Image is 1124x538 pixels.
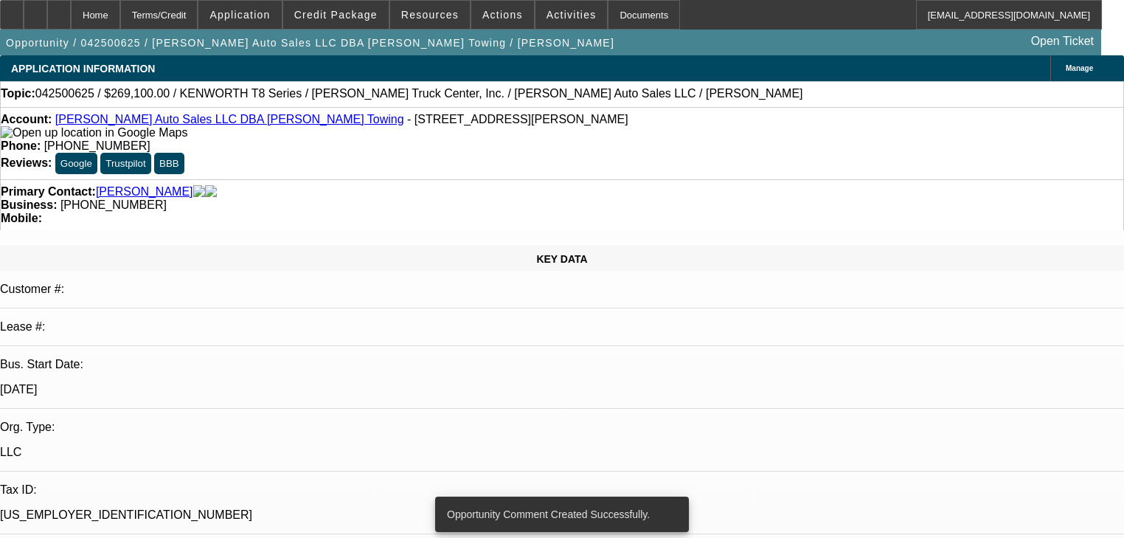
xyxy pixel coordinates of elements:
span: Activities [547,9,597,21]
button: Application [198,1,281,29]
a: [PERSON_NAME] [96,185,193,199]
span: Opportunity / 042500625 / [PERSON_NAME] Auto Sales LLC DBA [PERSON_NAME] Towing / [PERSON_NAME] [6,37,614,49]
strong: Phone: [1,139,41,152]
span: Application [209,9,270,21]
span: Resources [401,9,459,21]
button: Actions [471,1,534,29]
span: [PHONE_NUMBER] [44,139,150,152]
strong: Topic: [1,87,35,100]
span: Manage [1066,64,1093,72]
img: facebook-icon.png [193,185,205,199]
strong: Reviews: [1,156,52,169]
button: Trustpilot [100,153,150,174]
span: - [STREET_ADDRESS][PERSON_NAME] [407,113,628,125]
a: [PERSON_NAME] Auto Sales LLC DBA [PERSON_NAME] Towing [55,113,404,125]
div: Opportunity Comment Created Successfully. [435,497,683,532]
button: Resources [390,1,470,29]
strong: Account: [1,113,52,125]
span: Actions [482,9,523,21]
a: View Google Maps [1,126,187,139]
span: 042500625 / $269,100.00 / KENWORTH T8 Series / [PERSON_NAME] Truck Center, Inc. / [PERSON_NAME] A... [35,87,803,100]
span: [PHONE_NUMBER] [60,199,167,211]
span: APPLICATION INFORMATION [11,63,155,75]
img: linkedin-icon.png [205,185,217,199]
button: Credit Package [283,1,389,29]
strong: Business: [1,199,57,211]
span: Credit Package [294,9,378,21]
strong: Primary Contact: [1,185,96,199]
span: KEY DATA [536,253,587,265]
button: Google [55,153,97,174]
strong: Mobile: [1,212,42,224]
button: Activities [535,1,608,29]
button: BBB [154,153,184,174]
a: Open Ticket [1025,29,1100,54]
img: Open up location in Google Maps [1,126,187,139]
